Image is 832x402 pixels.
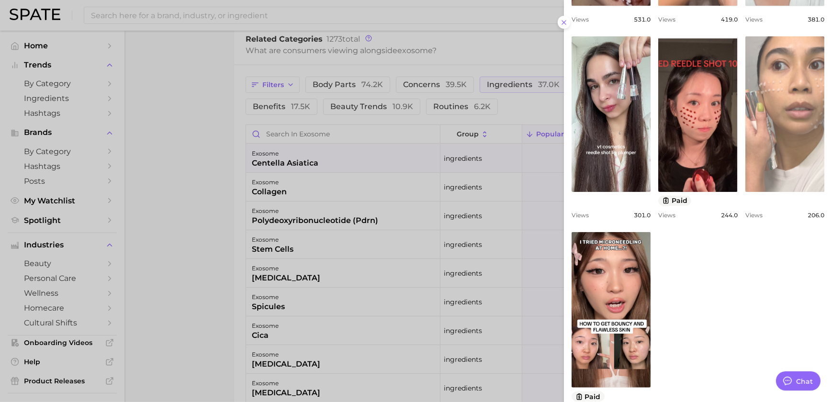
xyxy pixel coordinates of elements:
span: Views [745,212,763,219]
span: 531.0 [634,16,651,23]
span: 381.0 [808,16,824,23]
span: Views [572,16,589,23]
button: paid [572,391,605,402]
span: Views [745,16,763,23]
span: 206.0 [808,212,824,219]
span: Views [658,16,675,23]
span: Views [658,212,675,219]
span: 244.0 [721,212,738,219]
span: 301.0 [634,212,651,219]
span: 419.0 [721,16,738,23]
button: paid [658,196,691,206]
span: Views [572,212,589,219]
